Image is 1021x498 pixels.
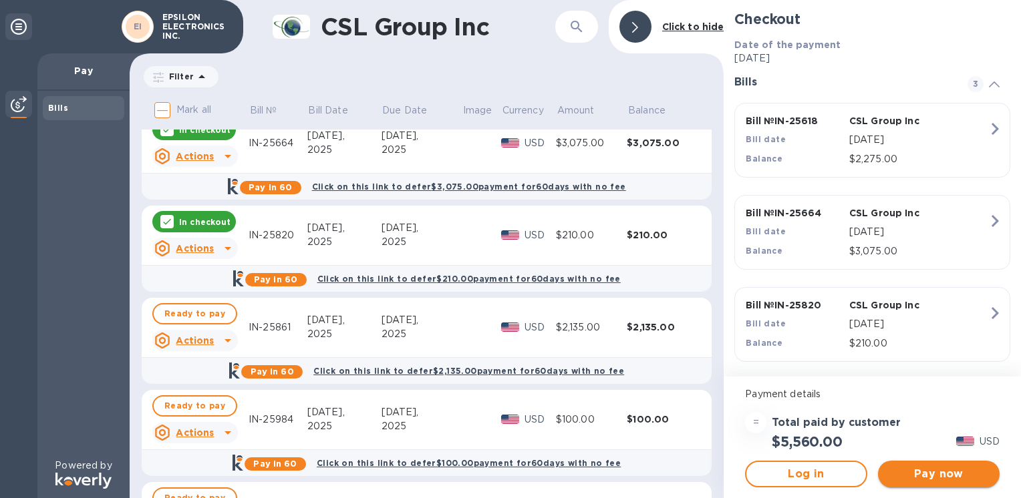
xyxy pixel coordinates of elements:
p: Powered by [55,459,112,473]
b: Bills [48,103,68,113]
div: [DATE], [382,129,462,143]
h1: CSL Group Inc [321,13,533,41]
h2: Checkout [734,11,1010,27]
p: USD [525,320,556,334]
p: Payment details [745,387,1000,401]
button: Bill №IN-25618CSL Group IncBill date[DATE]Balance$2,275.00 [734,103,1010,178]
p: [DATE] [849,225,988,239]
div: 2025 [382,327,462,341]
p: Bill № IN-25664 [746,206,843,220]
h2: $5,560.00 [772,433,842,450]
p: Pay [48,64,119,77]
u: Actions [176,335,214,346]
b: Pay in 60 [249,182,292,192]
button: Bill №IN-25664CSL Group IncBill date[DATE]Balance$3,075.00 [734,195,1010,270]
p: Bill № [250,103,277,117]
div: IN-25820 [249,228,307,242]
div: $2,135.00 [627,320,698,334]
div: $210.00 [556,228,627,242]
p: USD [525,228,556,242]
p: Image [463,103,492,117]
div: [DATE], [307,313,382,327]
b: Balance [746,246,782,256]
b: Bill date [746,134,786,144]
b: Balance [746,338,782,348]
p: [DATE] [849,317,988,331]
div: $3,075.00 [627,136,698,150]
p: $2,275.00 [849,152,988,166]
p: Due Date [382,103,427,117]
p: USD [525,413,556,427]
div: [DATE], [307,221,382,235]
span: Ready to pay [164,306,225,322]
button: Ready to pay [152,303,237,324]
u: Actions [176,427,214,438]
div: 2025 [382,235,462,249]
b: EI [134,21,142,31]
b: Pay in 60 [253,459,297,469]
img: USD [501,322,519,332]
p: In checkout [179,124,231,136]
span: 3 [968,76,984,92]
div: [DATE], [382,221,462,235]
img: USD [501,415,519,424]
div: IN-25861 [249,320,307,334]
div: $3,075.00 [556,136,627,150]
span: Pay now [889,466,989,482]
p: Mark all [176,103,211,117]
span: Log in [757,466,855,482]
div: $100.00 [627,413,698,426]
div: $210.00 [627,228,698,242]
img: USD [501,138,519,148]
p: [DATE] [734,51,1010,65]
div: 2025 [382,143,462,157]
b: Date of the payment [734,39,841,50]
span: Bill Date [308,103,365,117]
button: Ready to pay [152,395,237,417]
p: $210.00 [849,336,988,350]
span: Bill № [250,103,295,117]
b: Click on this link to defer $3,075.00 payment for 60 days with no fee [312,182,626,192]
p: Filter [164,71,194,82]
div: 2025 [382,419,462,433]
div: [DATE], [307,129,382,143]
div: 2025 [307,327,382,341]
u: Actions [176,243,214,254]
b: Click on this link to defer $100.00 payment for 60 days with no fee [317,458,621,468]
p: CSL Group Inc [849,206,947,220]
div: IN-25664 [249,136,307,150]
b: Balance [746,154,782,164]
p: Bill № IN-25618 [746,114,843,128]
button: Bill №IN-25820CSL Group IncBill date[DATE]Balance$210.00 [734,287,1010,362]
p: Balance [628,103,666,117]
div: $100.00 [556,413,627,427]
b: Click on this link to defer $210.00 payment for 60 days with no fee [317,274,621,284]
div: $2,135.00 [556,320,627,334]
p: Currency [502,103,544,117]
p: USD [980,435,1000,449]
p: Amount [557,103,595,117]
img: USD [956,437,974,446]
p: CSL Group Inc [849,298,947,312]
div: [DATE], [307,405,382,419]
b: Bill date [746,318,786,328]
div: 2025 [307,143,382,157]
h3: Total paid by customer [772,417,901,429]
button: Log in [745,461,867,487]
p: Bill Date [308,103,347,117]
span: Balance [628,103,683,117]
p: USD [525,136,556,150]
button: Pay now [878,461,1000,487]
div: IN-25984 [249,413,307,427]
div: [DATE], [382,313,462,327]
span: Due Date [382,103,444,117]
img: Logo [55,473,112,489]
u: Actions [176,151,214,162]
p: Bill № IN-25820 [746,298,843,312]
b: Bill date [746,226,786,236]
h3: Bills [734,76,952,89]
p: EPSILON ELECTRONICS INC. [162,13,229,41]
p: In checkout [179,216,231,228]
